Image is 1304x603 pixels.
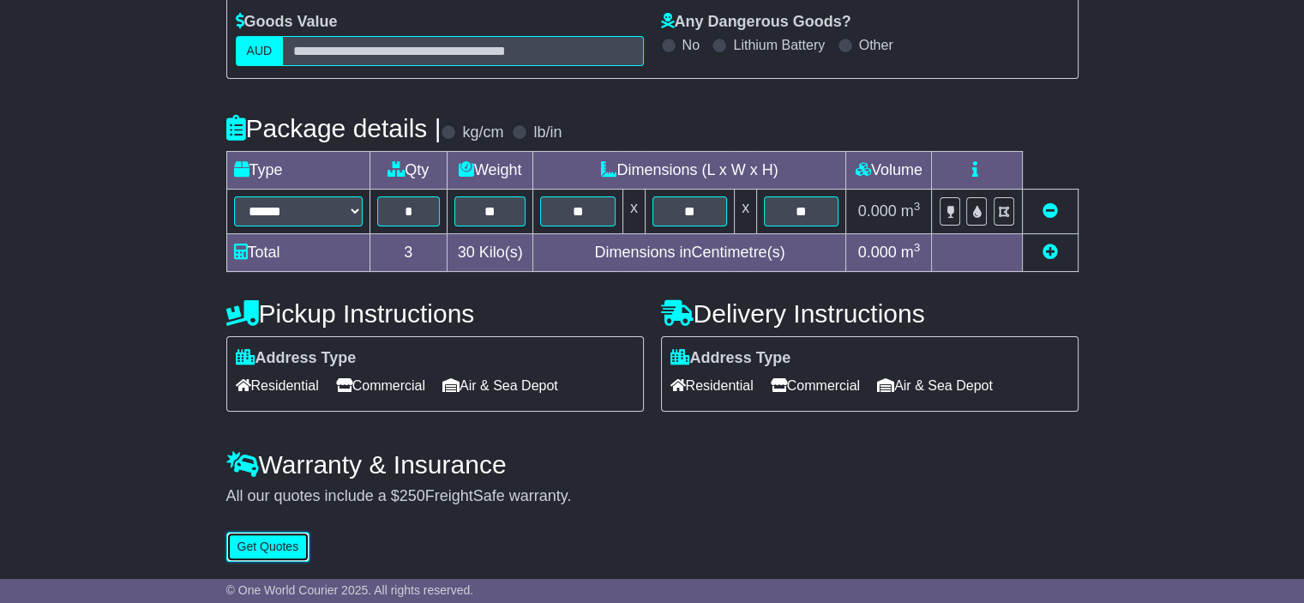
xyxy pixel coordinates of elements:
td: Weight [447,152,533,190]
td: Qty [370,152,447,190]
td: Total [226,234,370,272]
td: x [735,190,757,234]
td: x [622,190,645,234]
h4: Pickup Instructions [226,299,644,328]
span: 250 [400,487,425,504]
label: Any Dangerous Goods? [661,13,851,32]
span: m [901,244,921,261]
h4: Delivery Instructions [661,299,1079,328]
h4: Warranty & Insurance [226,450,1079,479]
a: Add new item [1043,244,1058,261]
td: Kilo(s) [447,234,533,272]
sup: 3 [914,241,921,254]
span: Residential [236,372,319,399]
span: Commercial [771,372,860,399]
td: Volume [846,152,932,190]
label: kg/cm [462,124,503,142]
label: lb/in [533,124,562,142]
span: Air & Sea Depot [877,372,993,399]
span: Commercial [336,372,425,399]
label: Lithium Battery [733,37,825,53]
span: Residential [670,372,754,399]
label: Goods Value [236,13,338,32]
td: Dimensions (L x W x H) [533,152,846,190]
label: Address Type [236,349,357,368]
label: Address Type [670,349,791,368]
div: All our quotes include a $ FreightSafe warranty. [226,487,1079,506]
span: © One World Courier 2025. All rights reserved. [226,583,474,597]
label: Other [859,37,893,53]
button: Get Quotes [226,532,310,562]
h4: Package details | [226,114,442,142]
td: Type [226,152,370,190]
span: 30 [458,244,475,261]
label: AUD [236,36,284,66]
sup: 3 [914,200,921,213]
td: 3 [370,234,447,272]
span: 0.000 [858,202,897,220]
a: Remove this item [1043,202,1058,220]
td: Dimensions in Centimetre(s) [533,234,846,272]
span: 0.000 [858,244,897,261]
span: Air & Sea Depot [442,372,558,399]
span: m [901,202,921,220]
label: No [682,37,700,53]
